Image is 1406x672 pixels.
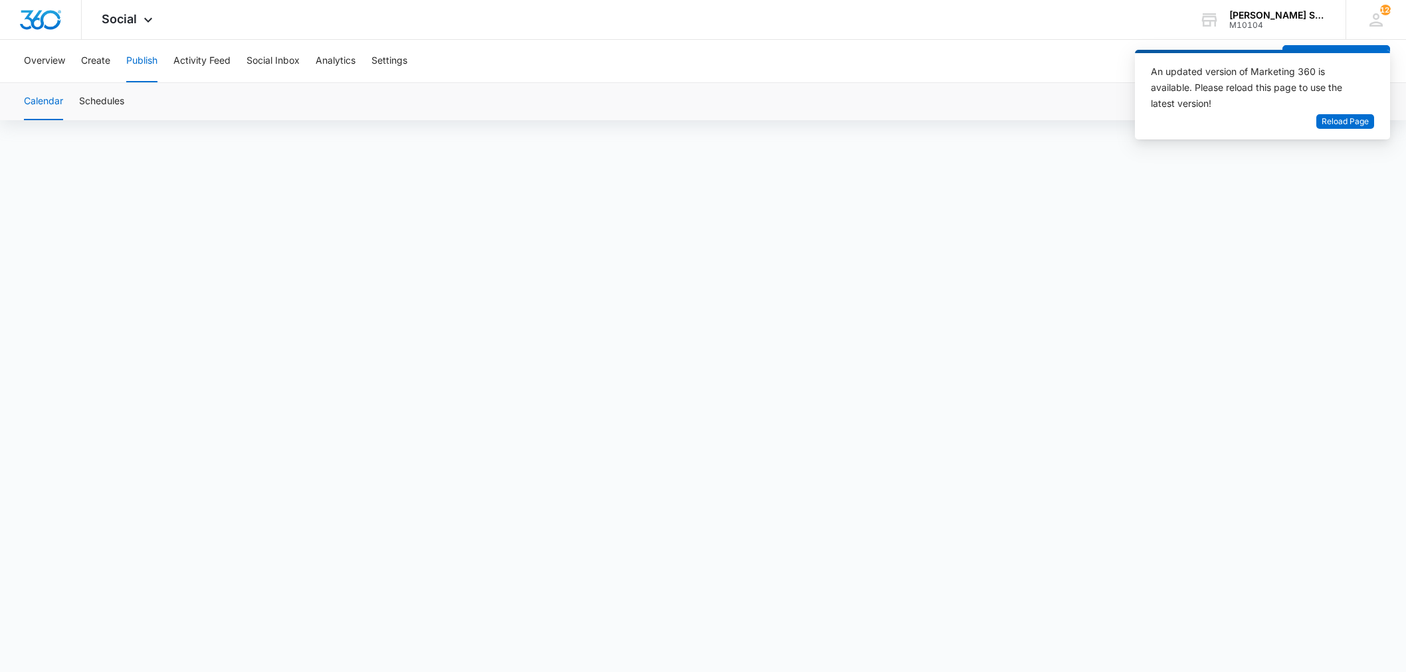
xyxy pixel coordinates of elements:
button: Schedules [79,83,124,120]
button: Create [81,40,110,82]
button: Overview [24,40,65,82]
button: Create a Post [1282,45,1390,77]
button: Publish [126,40,157,82]
div: An updated version of Marketing 360 is available. Please reload this page to use the latest version! [1151,64,1358,112]
button: Activity Feed [173,40,231,82]
button: Reload Page [1316,114,1374,129]
span: Social [102,12,137,26]
div: account name [1229,10,1326,21]
div: notifications count [1380,5,1391,15]
button: Analytics [316,40,355,82]
span: Reload Page [1322,116,1369,128]
button: Social Inbox [247,40,300,82]
button: Calendar [24,83,63,120]
button: Settings [371,40,407,82]
span: 124 [1380,5,1391,15]
div: account id [1229,21,1326,30]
